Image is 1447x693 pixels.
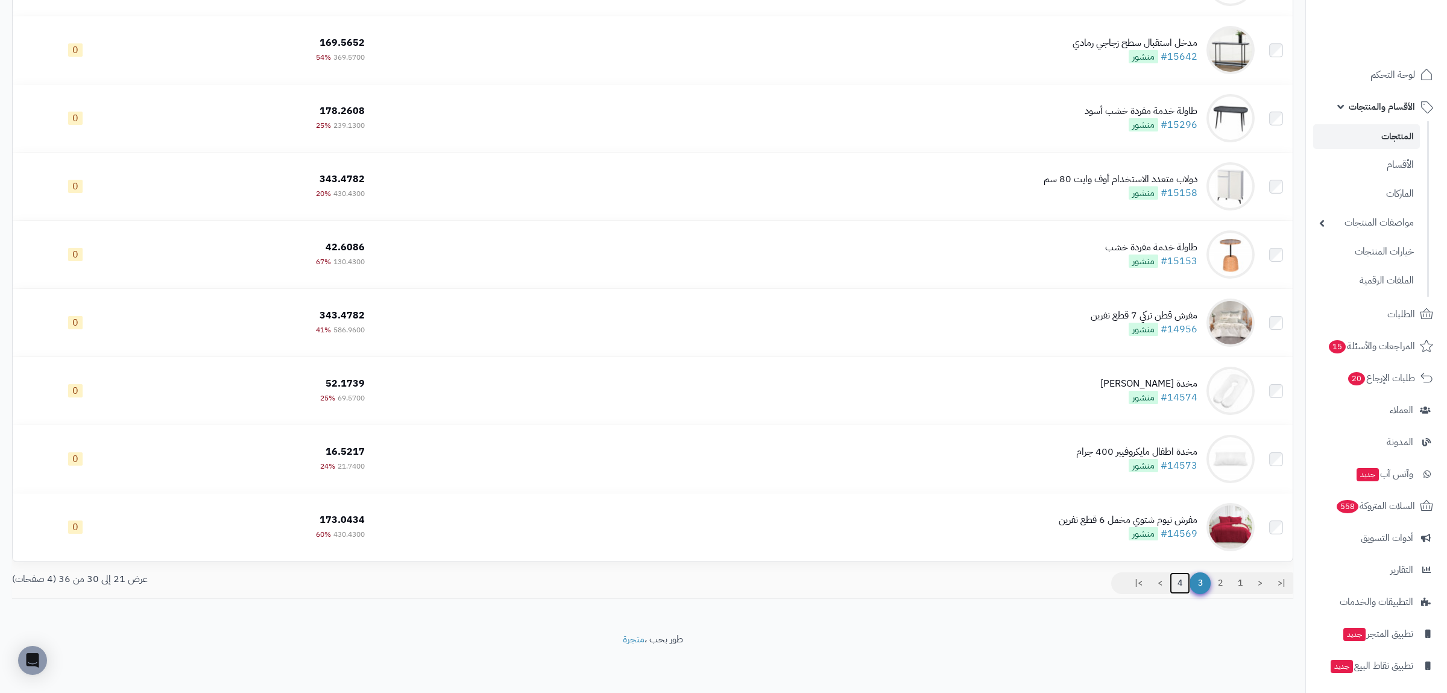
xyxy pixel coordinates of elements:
a: المنتجات [1313,124,1420,149]
span: منشور [1129,186,1158,200]
img: طاولة خدمة مفردة خشب [1206,230,1255,279]
a: >| [1127,572,1150,594]
a: السلات المتروكة558 [1313,492,1440,521]
a: المراجعات والأسئلة15 [1313,332,1440,361]
span: 558 [1336,499,1359,513]
span: التطبيقات والخدمات [1340,593,1413,610]
a: الماركات [1313,181,1420,207]
a: التطبيقات والخدمات [1313,587,1440,616]
span: 130.4300 [333,256,365,267]
a: #14573 [1161,458,1197,473]
span: أدوات التسويق [1361,530,1413,546]
span: 586.9600 [333,324,365,335]
span: السلات المتروكة [1335,498,1415,514]
span: منشور [1129,50,1158,63]
a: وآتس آبجديد [1313,460,1440,489]
span: منشور [1129,323,1158,336]
img: مدخل استقبال سطح زجاجي رمادي [1206,26,1255,74]
span: 3 [1190,572,1211,594]
a: 2 [1210,572,1231,594]
div: مفرش قطن تركي 7 قطع نفرين [1091,309,1197,323]
span: تطبيق نقاط البيع [1329,657,1413,674]
div: طاولة خدمة مفردة خشب أسود [1085,104,1197,118]
span: 0 [68,180,83,193]
span: 0 [68,521,83,534]
div: طاولة خدمة مفردة خشب [1105,241,1197,255]
span: منشور [1129,391,1158,404]
a: #14569 [1161,527,1197,541]
span: 21.7400 [338,461,365,472]
span: 169.5652 [320,36,365,50]
span: 16.5217 [326,445,365,459]
span: 343.4782 [320,308,365,323]
span: 178.2608 [320,104,365,118]
a: 4 [1170,572,1190,594]
span: 25% [316,120,331,131]
img: دولاب متعدد الاستخدام أوف وايت 80 سم [1206,162,1255,210]
span: منشور [1129,118,1158,131]
a: تطبيق نقاط البيعجديد [1313,651,1440,680]
span: 41% [316,324,331,335]
a: مواصفات المنتجات [1313,210,1420,236]
div: دولاب متعدد الاستخدام أوف وايت 80 سم [1044,172,1197,186]
span: منشور [1129,527,1158,540]
span: 239.1300 [333,120,365,131]
img: مفرش قطن تركي 7 قطع نفرين [1206,299,1255,347]
a: لوحة التحكم [1313,60,1440,89]
span: 54% [316,52,331,63]
span: 0 [68,112,83,125]
a: #15296 [1161,118,1197,132]
a: متجرة [623,632,645,647]
span: وآتس آب [1355,466,1413,483]
a: التقارير [1313,555,1440,584]
span: 430.4300 [333,529,365,540]
span: 0 [68,316,83,329]
div: مخدة [PERSON_NAME] [1100,377,1197,391]
div: Open Intercom Messenger [18,646,47,675]
span: منشور [1129,459,1158,472]
div: مدخل استقبال سطح زجاجي رمادي [1073,36,1197,50]
span: 430.4300 [333,188,365,199]
span: 369.5700 [333,52,365,63]
span: 25% [320,393,335,403]
a: طلبات الإرجاع20 [1313,364,1440,393]
a: #15158 [1161,186,1197,200]
a: الطلبات [1313,300,1440,329]
span: 0 [68,248,83,261]
span: 0 [68,452,83,466]
a: 1 [1230,572,1250,594]
span: 67% [316,256,331,267]
a: العملاء [1313,396,1440,425]
span: المراجعات والأسئلة [1328,338,1415,355]
img: مفرش نيوم شتوي مخمل 6 قطع نفرين [1206,503,1255,551]
span: 69.5700 [338,393,365,403]
a: |< [1270,572,1293,594]
span: العملاء [1390,402,1413,419]
a: < [1250,572,1270,594]
span: جديد [1331,660,1353,673]
a: الأقسام [1313,152,1420,178]
a: المدونة [1313,428,1440,457]
span: جديد [1357,468,1379,481]
span: 173.0434 [320,513,365,527]
span: لوحة التحكم [1370,66,1415,83]
span: 0 [68,384,83,397]
span: منشور [1129,255,1158,268]
span: 52.1739 [326,376,365,391]
img: طاولة خدمة مفردة خشب أسود [1206,94,1255,142]
span: 15 [1328,340,1346,353]
span: 343.4782 [320,172,365,186]
a: تطبيق المتجرجديد [1313,619,1440,648]
div: مفرش نيوم شتوي مخمل 6 قطع نفرين [1059,513,1197,527]
a: الملفات الرقمية [1313,268,1420,294]
span: المدونة [1387,434,1413,451]
span: 20 [1348,372,1366,385]
span: 60% [316,529,331,540]
span: التقارير [1390,562,1413,578]
div: عرض 21 إلى 30 من 36 (4 صفحات) [3,572,653,586]
div: مخدة اطفال مايكروفيبر 400 جرام [1076,445,1197,459]
a: > [1150,572,1170,594]
a: خيارات المنتجات [1313,239,1420,265]
span: تطبيق المتجر [1342,625,1413,642]
a: #14574 [1161,390,1197,405]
